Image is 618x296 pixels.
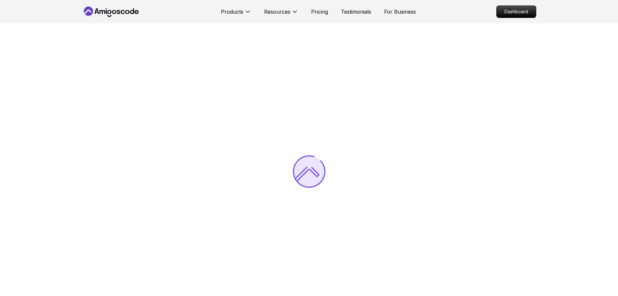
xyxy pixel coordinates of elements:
[496,6,536,18] a: Dashboard
[221,8,251,21] button: Products
[264,8,298,21] button: Resources
[341,8,371,16] a: Testimonials
[221,8,243,16] p: Products
[264,8,290,16] p: Resources
[311,8,328,16] a: Pricing
[384,8,416,16] a: For Business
